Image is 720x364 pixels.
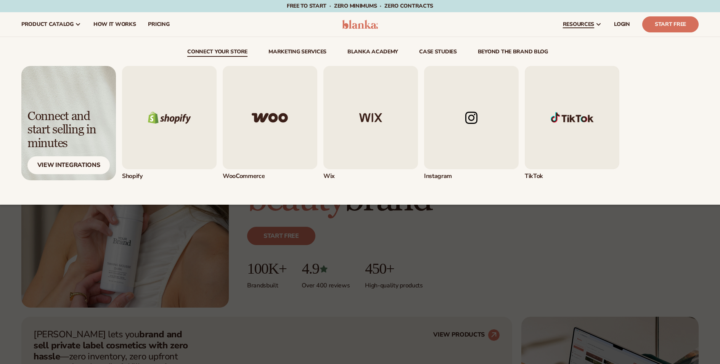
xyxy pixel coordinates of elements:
[223,66,317,180] div: 2 / 5
[142,12,175,37] a: pricing
[424,66,519,180] a: Instagram logo. Instagram
[223,172,317,180] div: WooCommerce
[187,49,247,57] a: connect your store
[223,66,317,169] img: Woo commerce logo.
[557,12,608,37] a: resources
[614,21,630,27] span: LOGIN
[122,172,217,180] div: Shopify
[347,49,398,57] a: Blanka Academy
[424,66,519,169] img: Instagram logo.
[525,66,619,180] a: Shopify Image 1 TikTok
[87,12,142,37] a: How It Works
[478,49,548,57] a: beyond the brand blog
[424,172,519,180] div: Instagram
[268,49,326,57] a: Marketing services
[419,49,457,57] a: case studies
[424,66,519,180] div: 4 / 5
[15,12,87,37] a: product catalog
[323,66,418,180] div: 3 / 5
[27,156,110,174] div: View Integrations
[563,21,594,27] span: resources
[27,110,110,150] div: Connect and start selling in minutes
[525,172,619,180] div: TikTok
[122,66,217,169] img: Shopify logo.
[21,21,74,27] span: product catalog
[223,66,317,180] a: Woo commerce logo. WooCommerce
[93,21,136,27] span: How It Works
[323,172,418,180] div: Wix
[642,16,699,32] a: Start Free
[21,66,116,180] img: Light background with shadow.
[122,66,217,180] a: Shopify logo. Shopify
[342,20,378,29] img: logo
[122,66,217,180] div: 1 / 5
[323,66,418,169] img: Wix logo.
[608,12,636,37] a: LOGIN
[525,66,619,180] div: 5 / 5
[287,2,433,10] span: Free to start · ZERO minimums · ZERO contracts
[525,66,619,169] img: Shopify Image 1
[323,66,418,180] a: Wix logo. Wix
[148,21,169,27] span: pricing
[21,66,116,180] a: Light background with shadow. Connect and start selling in minutes View Integrations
